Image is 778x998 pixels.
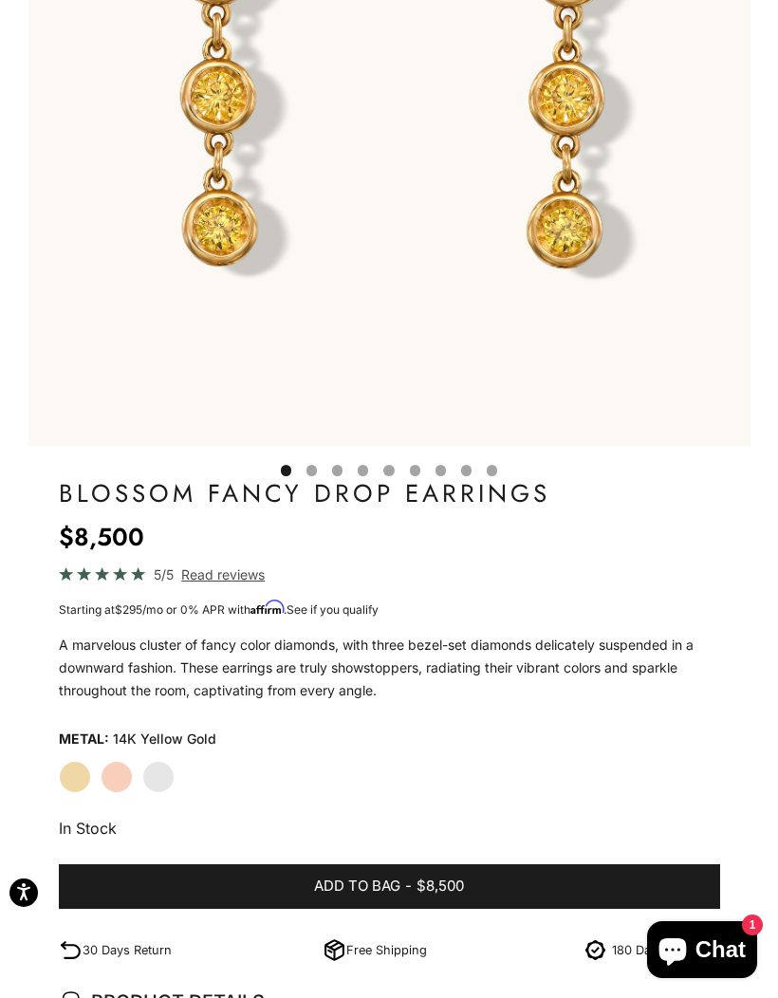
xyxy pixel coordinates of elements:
a: 5/5 Read reviews [59,564,720,585]
span: Read reviews [181,564,265,585]
legend: Metal: [59,725,109,753]
a: See if you qualify - Learn more about Affirm Financing (opens in modal) [287,602,379,617]
p: 180 Days Warranty [612,940,720,960]
span: $8,500 [417,875,464,898]
inbox-online-store-chat: Shopify online store chat [641,921,763,983]
p: In Stock [59,816,720,841]
span: Starting at /mo or 0% APR with . [59,602,379,617]
span: $295 [115,602,142,617]
p: A marvelous cluster of fancy color diamonds, with three bezel-set diamonds delicately suspended i... [59,634,720,702]
span: Add to bag [314,875,400,898]
button: Add to bag-$8,500 [59,864,720,910]
h1: Blossom Fancy Drop Earrings [59,476,720,510]
p: Free Shipping [346,940,427,960]
variant-option-value: 14K Yellow Gold [113,725,216,753]
span: 5/5 [154,564,174,585]
span: Affirm [250,601,284,615]
sale-price: $8,500 [59,518,144,556]
p: 30 Days Return [83,940,172,960]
